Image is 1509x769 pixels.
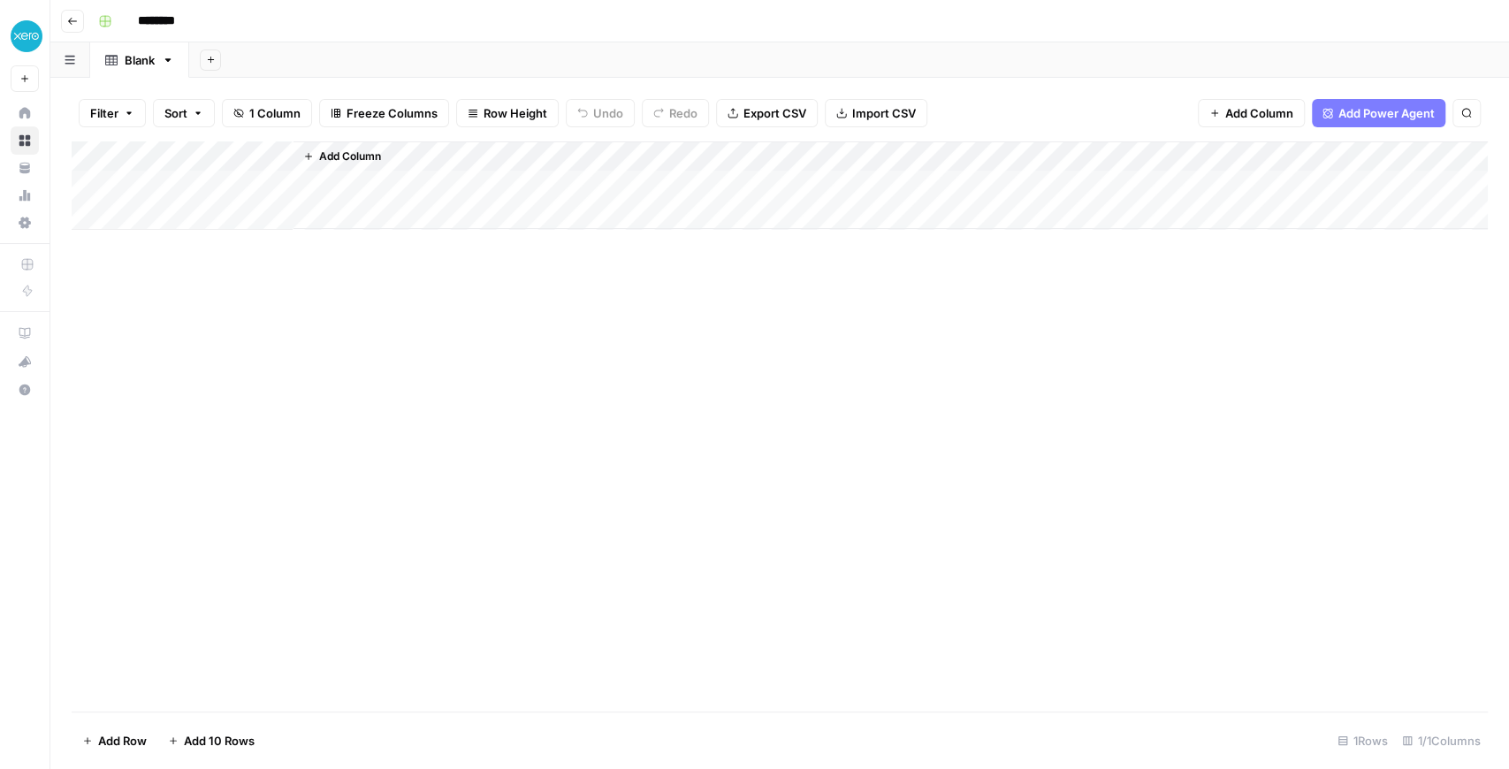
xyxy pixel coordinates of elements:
[11,154,39,182] a: Your Data
[1395,727,1488,755] div: 1/1 Columns
[825,99,927,127] button: Import CSV
[184,732,255,750] span: Add 10 Rows
[1338,104,1435,122] span: Add Power Agent
[11,209,39,237] a: Settings
[1312,99,1445,127] button: Add Power Agent
[642,99,709,127] button: Redo
[249,104,301,122] span: 1 Column
[72,727,157,755] button: Add Row
[852,104,916,122] span: Import CSV
[11,20,42,52] img: XeroOps Logo
[125,51,155,69] div: Blank
[11,126,39,155] a: Browse
[11,347,39,376] button: What's new?
[1225,104,1293,122] span: Add Column
[11,348,38,375] div: What's new?
[11,319,39,347] a: AirOps Academy
[79,99,146,127] button: Filter
[347,104,438,122] span: Freeze Columns
[11,99,39,127] a: Home
[593,104,623,122] span: Undo
[90,42,189,78] a: Blank
[11,14,39,58] button: Workspace: XeroOps
[153,99,215,127] button: Sort
[1330,727,1395,755] div: 1 Rows
[11,181,39,209] a: Usage
[669,104,697,122] span: Redo
[90,104,118,122] span: Filter
[319,99,449,127] button: Freeze Columns
[566,99,635,127] button: Undo
[296,145,388,168] button: Add Column
[222,99,312,127] button: 1 Column
[456,99,559,127] button: Row Height
[98,732,147,750] span: Add Row
[716,99,818,127] button: Export CSV
[484,104,547,122] span: Row Height
[1198,99,1305,127] button: Add Column
[319,148,381,164] span: Add Column
[743,104,806,122] span: Export CSV
[157,727,265,755] button: Add 10 Rows
[164,104,187,122] span: Sort
[11,376,39,404] button: Help + Support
